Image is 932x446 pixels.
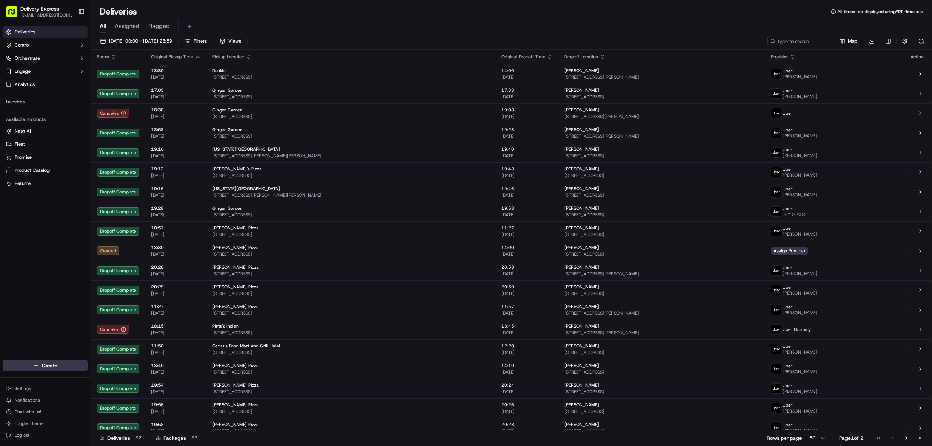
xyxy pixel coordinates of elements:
[151,382,201,388] span: 19:54
[15,68,31,75] span: Engage
[783,212,806,217] span: SEY SON S.
[564,74,759,80] span: [STREET_ADDRESS][PERSON_NAME]
[212,304,259,309] span: [PERSON_NAME] Pizza
[151,402,201,408] span: 19:56
[783,402,793,408] span: Uber
[212,212,490,218] span: [STREET_ADDRESS]
[501,166,553,172] span: 19:43
[151,330,201,336] span: [DATE]
[564,232,759,237] span: [STREET_ADDRESS]
[783,265,793,271] span: Uber
[6,154,85,161] a: Promise
[151,408,201,414] span: [DATE]
[783,153,817,158] span: [PERSON_NAME]
[783,172,817,178] span: [PERSON_NAME]
[15,409,41,415] span: Chat with us!
[501,251,553,257] span: [DATE]
[15,432,29,438] span: Log out
[151,94,201,100] span: [DATE]
[783,428,817,434] span: [PERSON_NAME]
[771,384,781,393] img: uber-new-logo.jpeg
[212,192,490,198] span: [STREET_ADDRESS][PERSON_NAME][PERSON_NAME]
[564,133,759,139] span: [STREET_ADDRESS][PERSON_NAME]
[848,38,857,44] span: Map
[783,343,793,349] span: Uber
[151,343,201,349] span: 11:50
[501,107,553,113] span: 19:08
[189,435,200,441] div: 57
[194,38,207,44] span: Filters
[212,291,490,296] span: [STREET_ADDRESS]
[564,153,759,159] span: [STREET_ADDRESS]
[564,271,759,277] span: [STREET_ADDRESS][PERSON_NAME]
[212,428,490,434] span: [STREET_ADDRESS]
[97,36,175,46] button: [DATE] 00:00 - [DATE] 23:59
[771,54,788,60] span: Provider
[212,186,280,192] span: [US_STATE][GEOGRAPHIC_DATA]
[783,186,793,192] span: Uber
[115,22,139,31] span: Assigned
[771,89,781,98] img: uber-new-logo.jpeg
[564,264,599,270] span: [PERSON_NAME]
[501,133,553,139] span: [DATE]
[151,350,201,355] span: [DATE]
[783,327,811,332] span: Uber Grocery
[151,54,193,60] span: Original Pickup Time
[3,430,88,440] button: Log out
[771,305,781,315] img: uber-new-logo.jpeg
[771,325,781,334] img: uber-new-logo.jpeg
[151,205,201,211] span: 19:28
[564,389,759,395] span: [STREET_ADDRESS]
[783,74,817,80] span: [PERSON_NAME]
[133,435,144,441] div: 57
[151,271,201,277] span: [DATE]
[15,421,44,426] span: Toggle Theme
[3,383,88,394] button: Settings
[15,180,31,187] span: Returns
[3,52,88,64] button: Orchestrate
[182,36,210,46] button: Filters
[783,88,793,94] span: Uber
[212,389,490,395] span: [STREET_ADDRESS]
[100,22,106,31] span: All
[501,408,553,414] span: [DATE]
[15,386,31,391] span: Settings
[151,291,201,296] span: [DATE]
[151,323,201,329] span: 18:15
[15,154,32,161] span: Promise
[909,54,925,60] div: Action
[3,138,88,150] button: Fleet
[151,212,201,218] span: [DATE]
[783,388,817,394] span: [PERSON_NAME]
[151,422,201,427] span: 19:58
[501,389,553,395] span: [DATE]
[3,39,88,51] button: Control
[501,68,553,74] span: 14:00
[212,225,259,231] span: [PERSON_NAME] Pizza
[212,173,490,178] span: [STREET_ADDRESS]
[6,128,85,134] a: Nash AI
[151,127,201,133] span: 18:53
[3,178,88,189] button: Returns
[771,423,781,433] img: uber-new-logo.jpeg
[151,264,201,270] span: 20:28
[564,205,599,211] span: [PERSON_NAME]
[783,231,817,237] span: [PERSON_NAME]
[151,186,201,192] span: 19:16
[771,247,808,255] span: Assign Provider
[564,284,599,290] span: [PERSON_NAME]
[501,291,553,296] span: [DATE]
[783,166,793,172] span: Uber
[212,94,490,100] span: [STREET_ADDRESS]
[151,173,201,178] span: [DATE]
[837,9,923,15] span: All times are displayed using EDT timezone
[3,407,88,417] button: Chat with us!
[151,232,201,237] span: [DATE]
[97,325,129,334] button: Canceled
[771,364,781,374] img: uber-new-logo.jpeg
[771,344,781,354] img: uber-new-logo.jpeg
[3,360,88,371] button: Create
[501,402,553,408] span: 20:26
[151,389,201,395] span: [DATE]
